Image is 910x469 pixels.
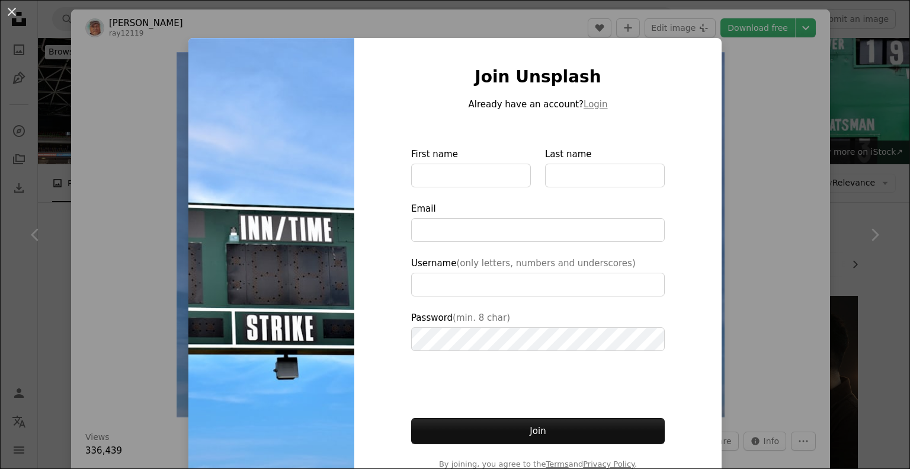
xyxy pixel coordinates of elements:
p: Already have an account? [411,97,665,111]
input: Last name [545,164,665,187]
button: Join [411,418,665,444]
span: (min. 8 char) [453,312,510,323]
input: First name [411,164,531,187]
label: Last name [545,147,665,187]
span: (only letters, numbers and underscores) [456,258,635,269]
label: First name [411,147,531,187]
a: Privacy Policy [583,460,635,468]
input: Email [411,218,665,242]
input: Password(min. 8 char) [411,327,665,351]
button: Login [584,97,607,111]
h1: Join Unsplash [411,66,665,88]
label: Email [411,202,665,242]
input: Username(only letters, numbers and underscores) [411,273,665,296]
label: Username [411,256,665,296]
label: Password [411,311,665,351]
a: Terms [546,460,568,468]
